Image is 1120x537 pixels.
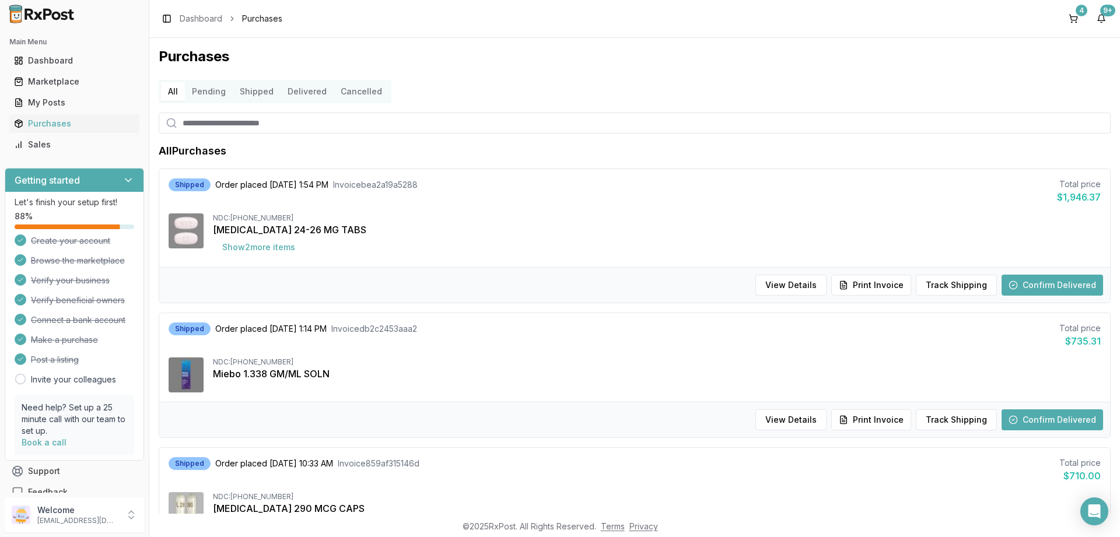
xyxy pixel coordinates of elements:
img: Entresto 24-26 MG TABS [169,213,204,248]
a: Book a call [22,437,66,447]
div: Total price [1057,178,1101,190]
button: Dashboard [5,51,144,70]
div: Sales [14,139,135,150]
div: [MEDICAL_DATA] 290 MCG CAPS [213,501,1101,515]
button: Print Invoice [831,275,911,296]
button: Track Shipping [916,409,997,430]
a: Dashboard [9,50,139,71]
div: Miebo 1.338 GM/ML SOLN [213,367,1101,381]
div: Shipped [169,457,211,470]
button: Print Invoice [831,409,911,430]
h1: All Purchases [159,143,226,159]
div: Shipped [169,322,211,335]
div: $1,946.37 [1057,190,1101,204]
button: My Posts [5,93,144,112]
button: Track Shipping [916,275,997,296]
p: Need help? Set up a 25 minute call with our team to set up. [22,402,127,437]
h3: Getting started [15,173,80,187]
h1: Purchases [159,47,1111,66]
div: Marketplace [14,76,135,87]
div: Open Intercom Messenger [1080,497,1108,525]
span: Browse the marketplace [31,255,125,266]
a: Invite your colleagues [31,374,116,385]
span: 88 % [15,210,33,222]
a: My Posts [9,92,139,113]
a: Marketplace [9,71,139,92]
img: Linzess 290 MCG CAPS [169,492,204,527]
span: Post a listing [31,354,79,366]
button: Shipped [233,82,281,101]
button: Support [5,461,144,482]
div: NDC: [PHONE_NUMBER] [213,213,1101,223]
img: RxPost Logo [5,5,79,23]
div: NDC: [PHONE_NUMBER] [213,492,1101,501]
div: [MEDICAL_DATA] 24-26 MG TABS [213,223,1101,237]
span: Order placed [DATE] 10:33 AM [215,458,333,469]
h2: Main Menu [9,37,139,47]
span: Order placed [DATE] 1:54 PM [215,179,328,191]
button: 9+ [1092,9,1111,28]
span: Feedback [28,486,68,498]
button: Confirm Delivered [1002,275,1103,296]
p: [EMAIL_ADDRESS][DOMAIN_NAME] [37,516,118,525]
button: Confirm Delivered [1002,409,1103,430]
div: 4 [1076,5,1087,16]
button: View Details [755,409,827,430]
div: $735.31 [1059,334,1101,348]
button: Sales [5,135,144,154]
button: Show2more items [213,237,304,258]
span: Purchases [242,13,282,24]
a: Purchases [9,113,139,134]
a: Sales [9,134,139,155]
button: Delivered [281,82,334,101]
span: Invoice db2c2453aaa2 [331,323,417,335]
button: Purchases [5,114,144,133]
div: Purchases [14,118,135,129]
button: 4 [1064,9,1083,28]
div: Total price [1059,457,1101,469]
button: Feedback [5,482,144,503]
div: Shipped [169,178,211,191]
button: Marketplace [5,72,144,91]
p: Welcome [37,504,118,516]
span: Invoice bea2a19a5288 [333,179,418,191]
button: All [161,82,185,101]
span: Create your account [31,235,110,247]
div: $710.00 [1059,469,1101,483]
div: Total price [1059,322,1101,334]
span: Make a purchase [31,334,98,346]
p: Let's finish your setup first! [15,196,134,208]
div: 9+ [1100,5,1115,16]
img: Miebo 1.338 GM/ML SOLN [169,357,204,392]
a: Privacy [629,521,658,531]
span: Connect a bank account [31,314,125,326]
span: Verify your business [31,275,110,286]
img: User avatar [12,506,30,524]
button: Pending [185,82,233,101]
div: Dashboard [14,55,135,66]
span: Invoice 859af315146d [338,458,419,469]
span: Order placed [DATE] 1:14 PM [215,323,327,335]
button: Cancelled [334,82,389,101]
button: View Details [755,275,827,296]
a: Dashboard [180,13,222,24]
a: Terms [601,521,625,531]
nav: breadcrumb [180,13,282,24]
div: NDC: [PHONE_NUMBER] [213,357,1101,367]
div: My Posts [14,97,135,108]
span: Verify beneficial owners [31,294,125,306]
